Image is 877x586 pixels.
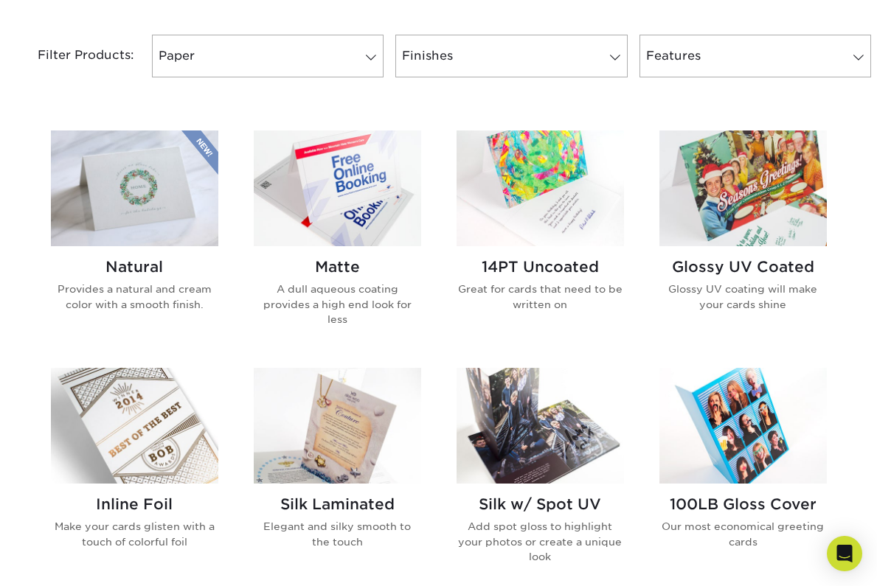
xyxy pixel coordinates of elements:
img: Silk Laminated Greeting Cards [254,368,421,484]
p: A dull aqueous coating provides a high end look for less [254,282,421,327]
h2: Matte [254,258,421,276]
h2: 14PT Uncoated [457,258,624,276]
img: Matte Greeting Cards [254,130,421,246]
p: Elegant and silky smooth to the touch [254,519,421,549]
img: Inline Foil Greeting Cards [51,368,218,484]
img: 14PT Uncoated Greeting Cards [457,130,624,246]
img: New Product [181,130,218,175]
a: Glossy UV Coated Greeting Cards Glossy UV Coated Glossy UV coating will make your cards shine [659,130,827,350]
h2: Inline Foil [51,495,218,513]
div: Open Intercom Messenger [827,536,862,571]
p: Our most economical greeting cards [659,519,827,549]
h2: Silk Laminated [254,495,421,513]
p: Make your cards glisten with a touch of colorful foil [51,519,218,549]
img: Glossy UV Coated Greeting Cards [659,130,827,246]
img: 100LB Gloss Cover Greeting Cards [659,368,827,484]
p: Glossy UV coating will make your cards shine [659,282,827,312]
p: Add spot gloss to highlight your photos or create a unique look [457,519,624,564]
img: Natural Greeting Cards [51,130,218,246]
h2: Glossy UV Coated [659,258,827,276]
iframe: Google Customer Reviews [4,541,125,581]
h2: Silk w/ Spot UV [457,495,624,513]
a: Natural Greeting Cards Natural Provides a natural and cream color with a smooth finish. [51,130,218,350]
a: Matte Greeting Cards Matte A dull aqueous coating provides a high end look for less [254,130,421,350]
a: Finishes [395,35,627,77]
a: Paper [152,35,384,77]
h2: 100LB Gloss Cover [659,495,827,513]
a: Features [639,35,871,77]
a: 14PT Uncoated Greeting Cards 14PT Uncoated Great for cards that need to be written on [457,130,624,350]
p: Provides a natural and cream color with a smooth finish. [51,282,218,312]
img: Silk w/ Spot UV Greeting Cards [457,368,624,484]
h2: Natural [51,258,218,276]
p: Great for cards that need to be written on [457,282,624,312]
